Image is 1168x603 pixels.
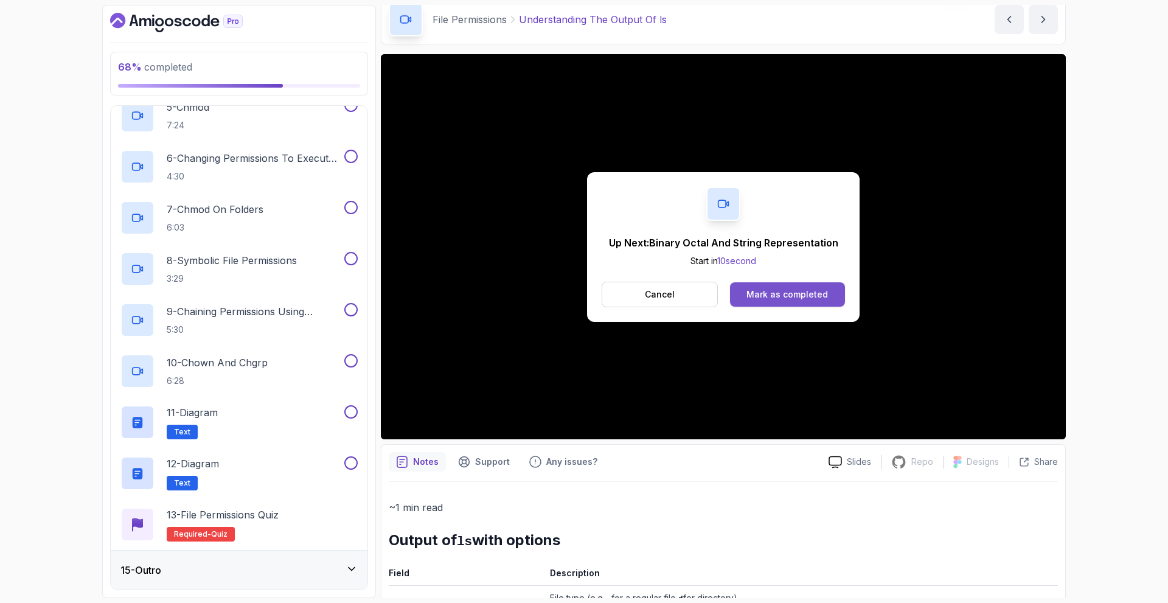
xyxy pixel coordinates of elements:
[120,252,358,286] button: 8-Symbolic File Permissions3:29
[120,563,161,577] h3: 15 - Outro
[602,282,718,307] button: Cancel
[167,273,297,285] p: 3:29
[413,456,439,468] p: Notes
[118,61,142,73] span: 68 %
[847,456,871,468] p: Slides
[120,405,358,439] button: 11-DiagramText
[381,54,1066,439] iframe: 2 - Understanding ls -l output
[746,288,828,301] div: Mark as completed
[167,202,263,217] p: 7 - chmod On Folders
[967,456,999,468] p: Designs
[1034,456,1058,468] p: Share
[167,119,209,131] p: 7:24
[819,456,881,469] a: Slides
[1029,5,1058,34] button: next content
[174,427,190,437] span: Text
[174,478,190,488] span: Text
[167,221,263,234] p: 6:03
[911,456,933,468] p: Repo
[546,456,597,468] p: Any issues?
[120,354,358,388] button: 10-chown And chgrp6:28
[995,5,1024,34] button: previous content
[167,253,297,268] p: 8 - Symbolic File Permissions
[211,529,228,539] span: quiz
[433,12,507,27] p: File Permissions
[167,151,342,166] p: 6 - Changing Permissions To Execute (Running) Scripts
[167,405,218,420] p: 11 - Diagram
[167,100,209,114] p: 5 - chmod
[451,452,517,472] button: Support button
[120,507,358,542] button: 13-File Permissions QuizRequired-quiz
[167,304,342,319] p: 9 - Chaining Permissions Using Symbolic Notation
[717,256,756,266] span: 10 second
[167,355,268,370] p: 10 - chown And chgrp
[609,235,838,250] p: Up Next: Binary Octal And String Representation
[1009,456,1058,468] button: Share
[120,201,358,235] button: 7-chmod On Folders6:03
[389,531,1058,551] h2: Output of with options
[519,12,667,27] p: Understanding The Output Of ls
[457,535,472,549] code: ls
[118,61,192,73] span: completed
[174,529,211,539] span: Required-
[120,150,358,184] button: 6-Changing Permissions To Execute (Running) Scripts4:30
[167,507,279,522] p: 13 - File Permissions Quiz
[111,551,367,590] button: 15-Outro
[120,303,358,337] button: 9-Chaining Permissions Using Symbolic Notation5:30
[120,456,358,490] button: 12-DiagramText
[389,452,446,472] button: notes button
[730,282,845,307] button: Mark as completed
[167,375,268,387] p: 6:28
[545,565,1058,586] th: Description
[167,324,342,336] p: 5:30
[167,170,342,183] p: 4:30
[110,13,271,32] a: Dashboard
[120,99,358,133] button: 5-chmod7:24
[167,456,219,471] p: 12 - Diagram
[389,565,545,586] th: Field
[389,499,1058,516] p: ~1 min read
[522,452,605,472] button: Feedback button
[475,456,510,468] p: Support
[645,288,675,301] p: Cancel
[609,255,838,267] p: Start in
